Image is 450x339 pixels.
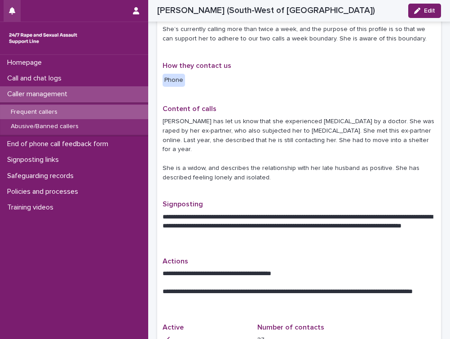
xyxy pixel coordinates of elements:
[163,201,203,208] span: Signposting
[4,58,49,67] p: Homepage
[163,258,188,265] span: Actions
[4,90,75,98] p: Caller management
[163,74,185,87] div: Phone
[163,62,231,69] span: How they contact us
[163,117,436,183] p: [PERSON_NAME] has let us know that she experienced [MEDICAL_DATA] by a doctor. She was raped by h...
[4,108,65,116] p: Frequent callers
[163,105,216,112] span: Content of calls
[163,324,184,331] span: Active
[7,29,79,47] img: rhQMoQhaT3yELyF149Cw
[4,203,61,212] p: Training videos
[4,187,85,196] p: Policies and processes
[4,140,115,148] p: End of phone call feedback form
[424,8,435,14] span: Edit
[4,156,66,164] p: Signposting links
[4,74,69,83] p: Call and chat logs
[4,123,86,130] p: Abusive/Banned callers
[4,172,81,180] p: Safeguarding records
[257,324,324,331] span: Number of contacts
[408,4,441,18] button: Edit
[157,5,375,16] h2: [PERSON_NAME] (South-West of [GEOGRAPHIC_DATA])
